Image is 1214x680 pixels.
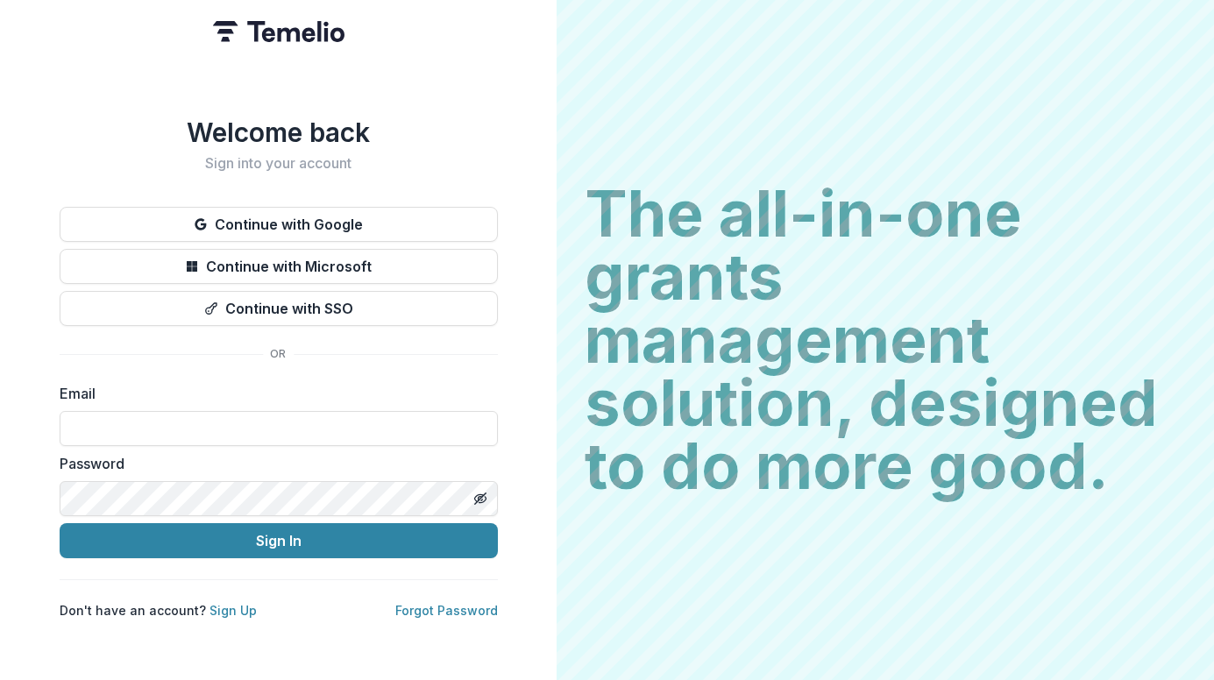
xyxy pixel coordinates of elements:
button: Continue with Google [60,207,498,242]
button: Continue with SSO [60,291,498,326]
label: Password [60,453,487,474]
a: Sign Up [209,603,257,618]
button: Toggle password visibility [466,485,494,513]
button: Continue with Microsoft [60,249,498,284]
h1: Welcome back [60,117,498,148]
p: Don't have an account? [60,601,257,620]
label: Email [60,383,487,404]
h2: Sign into your account [60,155,498,172]
img: Temelio [213,21,344,42]
a: Forgot Password [395,603,498,618]
button: Sign In [60,523,498,558]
